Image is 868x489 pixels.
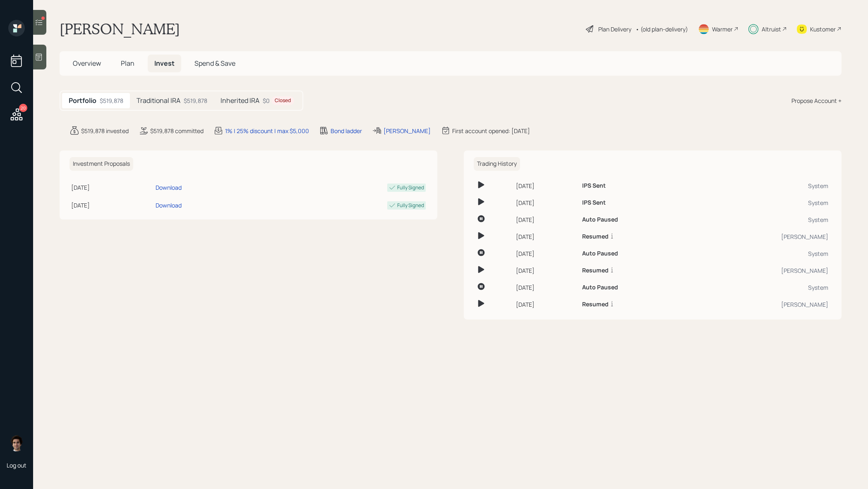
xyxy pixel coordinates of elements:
[384,126,431,135] div: [PERSON_NAME]
[397,202,424,209] div: Fully Signed
[516,181,575,190] div: [DATE]
[516,215,575,224] div: [DATE]
[635,25,688,33] div: • (old plan-delivery)
[71,183,152,192] div: [DATE]
[810,25,836,33] div: Kustomer
[7,461,26,469] div: Log out
[156,183,182,192] div: Download
[582,182,606,189] h6: IPS Sent
[8,435,25,451] img: harrison-schaefer-headshot-2.png
[582,250,618,257] h6: Auto Paused
[474,157,520,171] h6: Trading History
[331,126,362,135] div: Bond ladder
[154,59,175,68] span: Invest
[694,232,828,241] div: [PERSON_NAME]
[694,249,828,258] div: System
[516,300,575,309] div: [DATE]
[71,201,152,210] div: [DATE]
[150,126,204,135] div: $519,878 committed
[516,232,575,241] div: [DATE]
[263,96,294,105] div: $0
[69,97,96,105] h5: Portfolio
[516,249,575,258] div: [DATE]
[712,25,733,33] div: Warmer
[73,59,101,68] span: Overview
[397,184,424,191] div: Fully Signed
[275,97,291,104] div: Closed
[70,157,133,171] h6: Investment Proposals
[516,266,575,275] div: [DATE]
[582,284,618,291] h6: Auto Paused
[452,126,530,135] div: First account opened: [DATE]
[762,25,781,33] div: Altruist
[225,126,309,135] div: 1% | 25% discount | max $5,000
[694,266,828,275] div: [PERSON_NAME]
[694,283,828,292] div: System
[791,96,842,105] div: Propose Account +
[81,126,129,135] div: $519,878 invested
[156,201,182,210] div: Download
[694,300,828,309] div: [PERSON_NAME]
[694,215,828,224] div: System
[184,96,207,105] div: $519,878
[516,198,575,207] div: [DATE]
[137,97,180,105] h5: Traditional IRA
[100,96,123,105] div: $519,878
[121,59,134,68] span: Plan
[221,97,259,105] h5: Inherited IRA
[516,283,575,292] div: [DATE]
[582,233,609,240] h6: Resumed
[60,20,180,38] h1: [PERSON_NAME]
[582,216,618,223] h6: Auto Paused
[582,199,606,206] h6: IPS Sent
[582,301,609,308] h6: Resumed
[582,267,609,274] h6: Resumed
[694,198,828,207] div: System
[194,59,235,68] span: Spend & Save
[598,25,631,33] div: Plan Delivery
[19,104,27,112] div: 20
[694,181,828,190] div: System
